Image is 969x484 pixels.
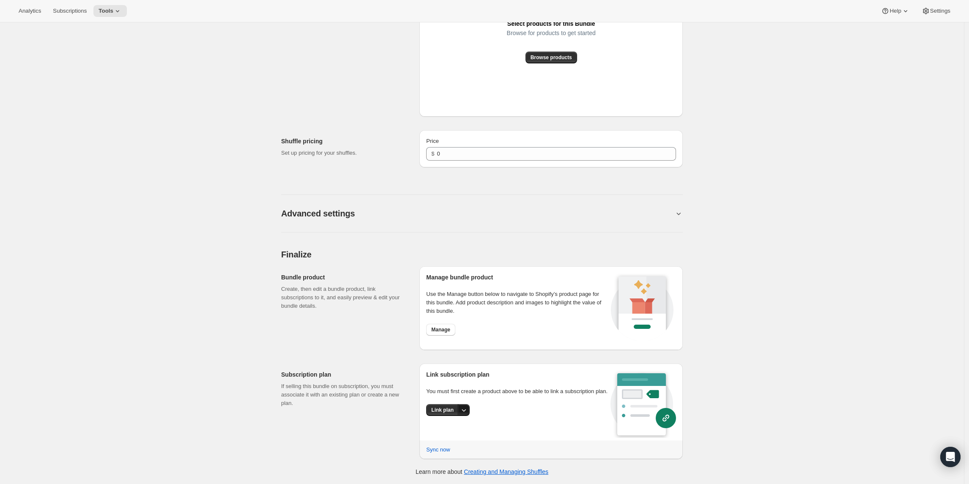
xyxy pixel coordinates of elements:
[99,8,113,14] span: Tools
[53,8,87,14] span: Subscriptions
[416,468,548,476] p: Learn more about
[531,54,572,61] span: Browse products
[426,446,450,454] span: Sync now
[426,404,459,416] button: Link plan
[437,147,663,161] input: 10.00
[93,5,127,17] button: Tools
[426,290,608,315] p: Use the Manage button below to navigate to Shopify’s product page for this bundle. Add product de...
[431,407,454,413] span: Link plan
[526,52,577,63] button: Browse products
[930,8,950,14] span: Settings
[431,326,450,333] span: Manage
[281,149,406,157] p: Set up pricing for your shuffles.
[890,8,901,14] span: Help
[876,5,914,17] button: Help
[464,468,548,475] a: Creating and Managing Shuffles
[281,370,406,379] h2: Subscription plan
[426,138,439,144] span: Price
[281,273,406,282] h2: Bundle product
[48,5,92,17] button: Subscriptions
[281,208,674,219] button: Advanced settings
[940,447,961,467] div: Open Intercom Messenger
[14,5,46,17] button: Analytics
[281,382,406,407] p: If selling this bundle on subscription, you must associate it with an existing plan or create a n...
[281,285,406,310] p: Create, then edit a bundle product, link subscriptions to it, and easily preview & edit your bund...
[281,208,355,219] h2: Advanced settings
[507,18,595,30] span: Select products for this Bundle
[917,5,955,17] button: Settings
[458,404,470,416] button: More actions
[19,8,41,14] span: Analytics
[426,387,610,396] p: You must first create a product above to be able to link a subscription plan.
[507,27,596,39] span: Browse for products to get started
[426,370,610,379] h2: Link subscription plan
[281,249,683,260] h2: Finalize
[281,137,406,145] h2: Shuffle pricing
[426,324,455,336] button: Manage
[426,273,608,282] h2: Manage bundle product
[431,150,434,157] span: $
[421,443,455,457] button: Sync now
